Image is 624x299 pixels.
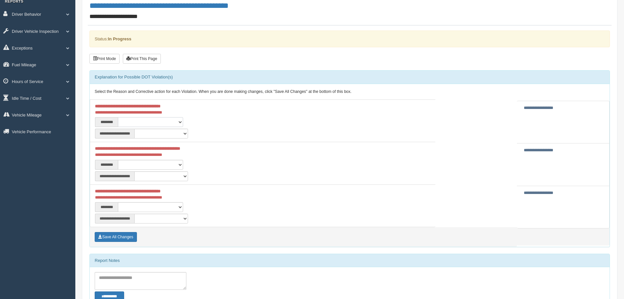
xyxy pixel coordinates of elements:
div: Status: [89,31,610,47]
div: Explanation for Possible DOT Violation(s) [90,71,610,84]
button: Save [95,232,137,242]
div: Select the Reason and Corrective action for each Violation. When you are done making changes, cli... [90,84,610,100]
div: Report Notes [90,254,610,267]
button: Print This Page [123,54,161,64]
strong: In Progress [108,36,131,41]
button: Print Mode [89,54,120,64]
